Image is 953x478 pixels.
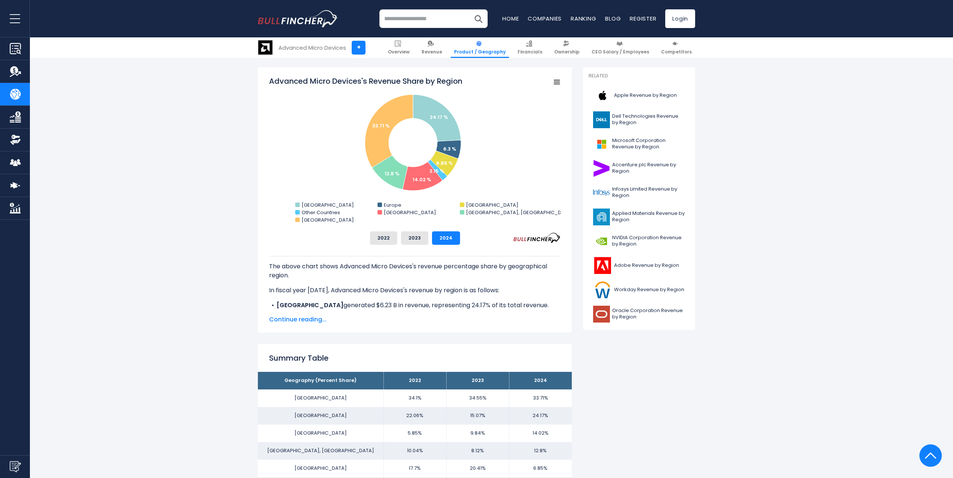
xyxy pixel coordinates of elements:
img: bullfincher logo [258,10,338,27]
span: Financials [518,49,542,55]
text: [GEOGRAPHIC_DATA] [302,201,354,209]
img: AAPL logo [593,87,612,104]
text: 14.02 % [413,176,431,183]
td: 10.04% [383,442,446,460]
li: generated $6.23 B in revenue, representing 24.17% of its total revenue. [269,301,561,310]
text: 6.3 % [443,145,456,152]
button: 2024 [432,231,460,245]
a: CEO Salary / Employees [588,37,653,58]
span: Applied Materials Revenue by Region [612,210,685,223]
td: [GEOGRAPHIC_DATA], [GEOGRAPHIC_DATA] [258,442,383,460]
p: In fiscal year [DATE], Advanced Micro Devices's revenue by region is as follows: [269,286,561,295]
td: [GEOGRAPHIC_DATA] [258,389,383,407]
img: INFY logo [593,184,610,201]
img: AMD logo [258,40,272,55]
a: Home [502,15,519,22]
span: Revenue [422,49,442,55]
span: Workday Revenue by Region [614,287,684,293]
a: Dell Technologies Revenue by Region [589,110,690,130]
a: Financials [514,37,546,58]
img: AMAT logo [593,209,610,225]
button: Search [469,9,488,28]
div: The for Advanced Micro Devices is the [GEOGRAPHIC_DATA], which represents 33.71% of its total rev... [269,256,561,417]
img: Ownership [10,134,21,145]
td: 33.71% [509,389,572,407]
text: 12.8 % [385,170,400,177]
td: 20.41% [446,460,509,477]
img: WDAY logo [593,281,612,298]
a: Ranking [571,15,596,22]
img: MSFT logo [593,136,610,152]
text: 2.15 % [429,167,444,175]
img: DELL logo [593,111,610,128]
th: 2023 [446,372,509,389]
p: Related [589,73,690,79]
a: Workday Revenue by Region [589,280,690,300]
text: 24.17 % [430,114,448,121]
span: Infosys Limited Revenue by Region [612,186,685,199]
td: [GEOGRAPHIC_DATA] [258,407,383,425]
a: Ownership [551,37,583,58]
a: Go to homepage [258,10,338,27]
span: Microsoft Corporation Revenue by Region [612,138,685,150]
td: 24.17% [509,407,572,425]
a: Overview [385,37,413,58]
a: Infosys Limited Revenue by Region [589,182,690,203]
span: Accenture plc Revenue by Region [612,162,685,175]
th: Geography (Percent Share) [258,372,383,389]
td: [GEOGRAPHIC_DATA] [258,425,383,442]
a: Adobe Revenue by Region [589,255,690,276]
a: Companies [528,15,562,22]
span: Competitors [661,49,692,55]
text: [GEOGRAPHIC_DATA], [GEOGRAPHIC_DATA] [466,209,573,216]
span: Ownership [554,49,580,55]
a: Microsoft Corporation Revenue by Region [589,134,690,154]
b: [GEOGRAPHIC_DATA] [277,301,343,309]
a: NVIDIA Corporation Revenue by Region [589,231,690,252]
a: Accenture plc Revenue by Region [589,158,690,179]
p: The above chart shows Advanced Micro Devices's revenue percentage share by geographical region. [269,262,561,280]
text: 33.71 % [372,122,390,129]
button: 2023 [401,231,428,245]
td: 15.07% [446,407,509,425]
button: 2022 [370,231,397,245]
a: Register [630,15,656,22]
td: 14.02% [509,425,572,442]
span: Adobe Revenue by Region [614,262,679,269]
text: [GEOGRAPHIC_DATA] [466,201,518,209]
td: 8.12% [446,442,509,460]
b: Europe [277,310,298,318]
text: [GEOGRAPHIC_DATA] [384,209,436,216]
span: Dell Technologies Revenue by Region [612,113,685,126]
text: Other Countries [302,209,340,216]
text: Europe [384,201,401,209]
a: Product / Geography [451,37,509,58]
span: Apple Revenue by Region [614,92,677,99]
span: CEO Salary / Employees [592,49,649,55]
h2: Summary Table [269,352,561,364]
td: [GEOGRAPHIC_DATA] [258,460,383,477]
a: Login [665,9,695,28]
span: Overview [388,49,410,55]
li: generated $1.63 B in revenue, representing 6.3% of its total revenue. [269,310,561,319]
td: 34.55% [446,389,509,407]
td: 9.84% [446,425,509,442]
img: NVDA logo [593,233,610,250]
a: Blog [605,15,621,22]
a: + [352,41,366,55]
span: Product / Geography [454,49,506,55]
th: 2022 [383,372,446,389]
text: 6.85 % [436,160,453,167]
th: 2024 [509,372,572,389]
td: 12.8% [509,442,572,460]
a: Apple Revenue by Region [589,85,690,106]
td: 22.06% [383,407,446,425]
tspan: Advanced Micro Devices's Revenue Share by Region [269,76,462,86]
div: Advanced Micro Devices [278,43,346,52]
a: Competitors [658,37,695,58]
img: ADBE logo [593,257,612,274]
a: Oracle Corporation Revenue by Region [589,304,690,324]
img: ORCL logo [593,306,610,323]
td: 6.85% [509,460,572,477]
a: Applied Materials Revenue by Region [589,207,690,227]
